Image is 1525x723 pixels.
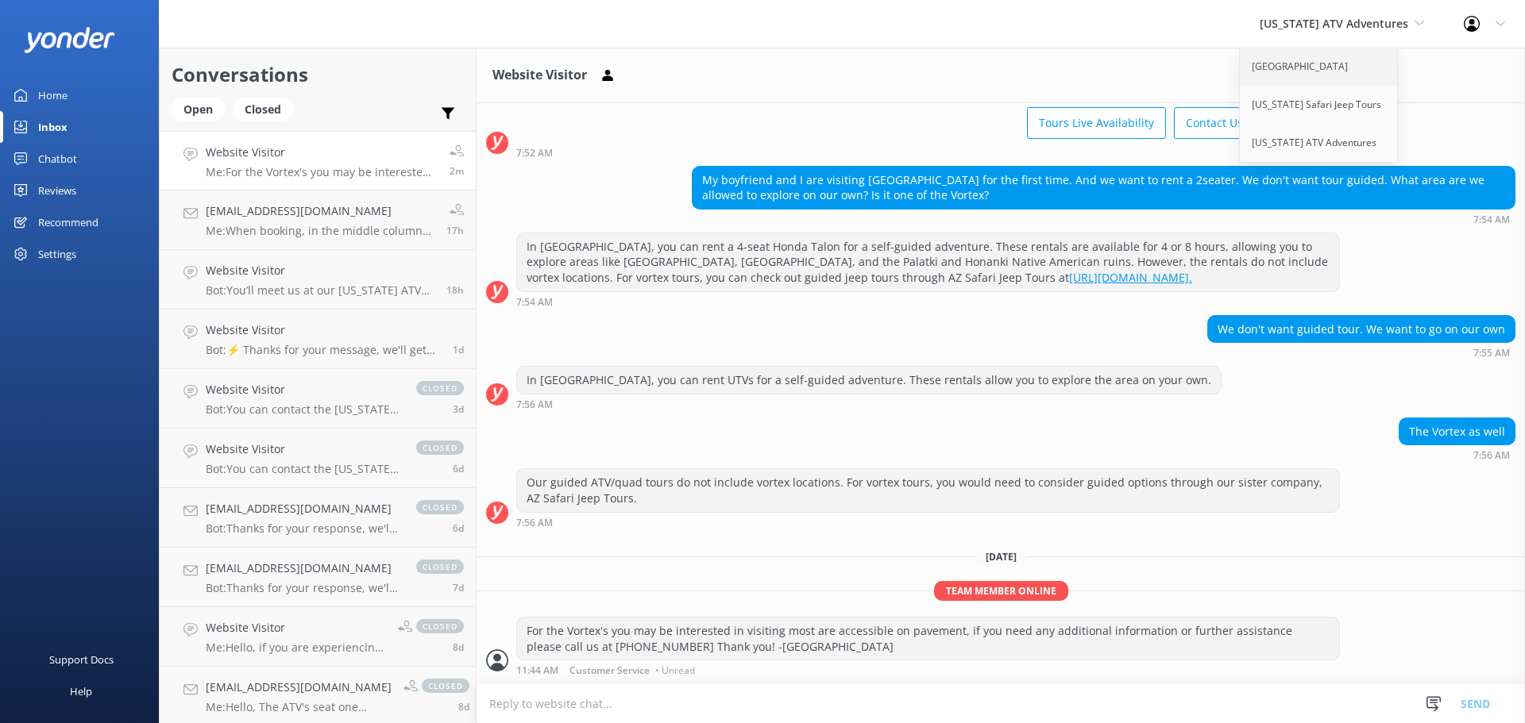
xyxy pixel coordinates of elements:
[416,619,464,633] span: closed
[569,666,650,675] span: Customer Service
[206,700,392,714] p: Me: Hello, The ATV's seat one behind another if booking a double - Thanks!
[516,664,1340,675] div: Sep 22 2025 11:44am (UTC -07:00) America/Tijuana
[453,521,464,535] span: Sep 15 2025 05:09pm (UTC -07:00) America/Tijuana
[206,202,434,220] h4: [EMAIL_ADDRESS][DOMAIN_NAME]
[1207,347,1515,358] div: Sep 21 2025 07:55am (UTC -07:00) America/Tijuana
[160,488,476,548] a: [EMAIL_ADDRESS][DOMAIN_NAME]Bot:Thanks for your response, we'll get back to you as soon as we can...
[206,262,434,279] h4: Website Visitor
[160,190,476,250] a: [EMAIL_ADDRESS][DOMAIN_NAME]Me:When booking, in the middle column underneath the $10 Standard Cov...
[24,27,115,53] img: yonder-white-logo.png
[446,283,464,297] span: Sep 21 2025 05:37pm (UTC -07:00) America/Tijuana
[1208,316,1515,343] div: We don't want guided tour. We want to go on our own
[160,369,476,429] a: Website VisitorBot:You can contact the [US_STATE] ATV Adventures team at [PHONE_NUMBER], or email...
[446,224,464,237] span: Sep 21 2025 06:13pm (UTC -07:00) America/Tijuana
[206,440,400,458] h4: Website Visitor
[453,640,464,654] span: Sep 14 2025 10:39am (UTC -07:00) America/Tijuana
[1260,16,1408,31] span: [US_STATE] ATV Adventures
[160,250,476,310] a: Website VisitorBot:You’ll meet us at our [US_STATE] ATV Adventures office at [STREET_ADDRESS][US_...
[516,398,1222,410] div: Sep 21 2025 07:56am (UTC -07:00) America/Tijuana
[1399,449,1515,460] div: Sep 21 2025 07:56am (UTC -07:00) America/Tijuana
[516,296,1340,307] div: Sep 21 2025 07:54am (UTC -07:00) America/Tijuana
[1240,48,1399,86] a: [GEOGRAPHIC_DATA]
[416,500,464,514] span: closed
[516,518,553,528] strong: 7:56 AM
[517,617,1339,660] div: For the Vortex's you may be interested in visiting most are accessible on pavement, if you need a...
[206,500,400,517] h4: [EMAIL_ADDRESS][DOMAIN_NAME]
[206,462,400,476] p: Bot: You can contact the [US_STATE] ATV Adventures team at [PHONE_NUMBER], or email [EMAIL_ADDRES...
[416,440,464,455] span: closed
[1473,348,1510,358] strong: 7:55 AM
[1400,418,1515,445] div: The Vortex as well
[172,60,464,90] h2: Conversations
[692,213,1515,225] div: Sep 21 2025 07:54am (UTC -07:00) America/Tijuana
[655,666,695,675] span: • Unread
[517,469,1339,511] div: Our guided ATV/quad tours do not include vortex locations. For vortex tours, you would need to co...
[1240,124,1399,162] a: [US_STATE] ATV Adventures
[453,462,464,475] span: Sep 16 2025 08:06am (UTC -07:00) America/Tijuana
[1473,215,1510,225] strong: 7:54 AM
[206,560,400,577] h4: [EMAIL_ADDRESS][DOMAIN_NAME]
[422,679,469,693] span: closed
[206,640,386,655] p: Me: Hello, if you are experiencing issues using a promo code, Please Call Us at: [PHONE_NUMBER]. ...
[49,644,114,675] div: Support Docs
[976,550,1026,563] span: [DATE]
[160,131,476,190] a: Website VisitorMe:For the Vortex's you may be interested in visiting most are accessible on pavem...
[516,400,553,410] strong: 7:56 AM
[38,238,76,270] div: Settings
[1069,270,1192,285] a: [URL][DOMAIN_NAME].
[458,700,469,713] span: Sep 14 2025 10:37am (UTC -07:00) America/Tijuana
[160,548,476,607] a: [EMAIL_ADDRESS][DOMAIN_NAME]Bot:Thanks for your response, we'll get back to you as soon as we can...
[1174,107,1255,139] button: Contact Us
[38,79,68,111] div: Home
[516,666,558,675] strong: 11:44 AM
[206,619,386,636] h4: Website Visitor
[206,381,400,398] h4: Website Visitor
[206,144,438,161] h4: Website Visitor
[172,98,225,121] div: Open
[70,675,92,707] div: Help
[38,143,77,175] div: Chatbot
[516,148,553,158] strong: 7:52 AM
[1027,107,1166,139] button: Tours Live Availability
[172,100,233,117] a: Open
[1240,86,1399,124] a: [US_STATE] Safari Jeep Tours
[1473,451,1510,460] strong: 7:56 AM
[453,343,464,356] span: Sep 20 2025 01:25pm (UTC -07:00) America/Tijuana
[233,98,293,121] div: Closed
[416,381,464,395] span: closed
[492,65,587,86] h3: Website Visitor
[453,402,464,416] span: Sep 18 2025 03:58pm (UTC -07:00) America/Tijuana
[206,521,400,536] p: Bot: Thanks for your response, we'll get back to you as soon as we can during opening hours.
[693,167,1515,209] div: My boyfriend and I are visiting [GEOGRAPHIC_DATA] for the first time. And we want to rent a 2seat...
[38,206,98,238] div: Recommend
[206,343,441,357] p: Bot: ⚡ Thanks for your message, we'll get back to you as soon as we can. You're also welcome to k...
[516,147,1340,158] div: Sep 21 2025 07:52am (UTC -07:00) America/Tijuana
[38,111,68,143] div: Inbox
[160,607,476,667] a: Website VisitorMe:Hello, if you are experiencing issues using a promo code, Please Call Us at: [P...
[206,165,438,179] p: Me: For the Vortex's you may be interested in visiting most are accessible on pavement, if you ne...
[206,402,400,417] p: Bot: You can contact the [US_STATE] ATV Adventures team at [PHONE_NUMBER], or email [EMAIL_ADDRES...
[206,679,392,696] h4: [EMAIL_ADDRESS][DOMAIN_NAME]
[453,581,464,594] span: Sep 14 2025 06:58pm (UTC -07:00) America/Tijuana
[934,581,1068,601] span: Team member online
[450,164,464,178] span: Sep 22 2025 11:44am (UTC -07:00) America/Tijuana
[206,321,441,339] h4: Website Visitor
[38,175,76,206] div: Reviews
[206,224,434,238] p: Me: When booking, in the middle column underneath the $10 Standard Coverage check box after selec...
[206,581,400,595] p: Bot: Thanks for your response, we'll get back to you as soon as we can during opening hours.
[160,310,476,369] a: Website VisitorBot:⚡ Thanks for your message, we'll get back to you as soon as we can. You're als...
[233,100,301,117] a: Closed
[416,560,464,574] span: closed
[206,283,434,298] p: Bot: You’ll meet us at our [US_STATE] ATV Adventures office at [STREET_ADDRESS][US_STATE]. From t...
[160,429,476,488] a: Website VisitorBot:You can contact the [US_STATE] ATV Adventures team at [PHONE_NUMBER], or email...
[516,298,553,307] strong: 7:54 AM
[516,517,1340,528] div: Sep 21 2025 07:56am (UTC -07:00) America/Tijuana
[517,367,1221,394] div: In [GEOGRAPHIC_DATA], you can rent UTVs for a self-guided adventure. These rentals allow you to e...
[517,233,1339,291] div: In [GEOGRAPHIC_DATA], you can rent a 4-seat Honda Talon for a self-guided adventure. These rental...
